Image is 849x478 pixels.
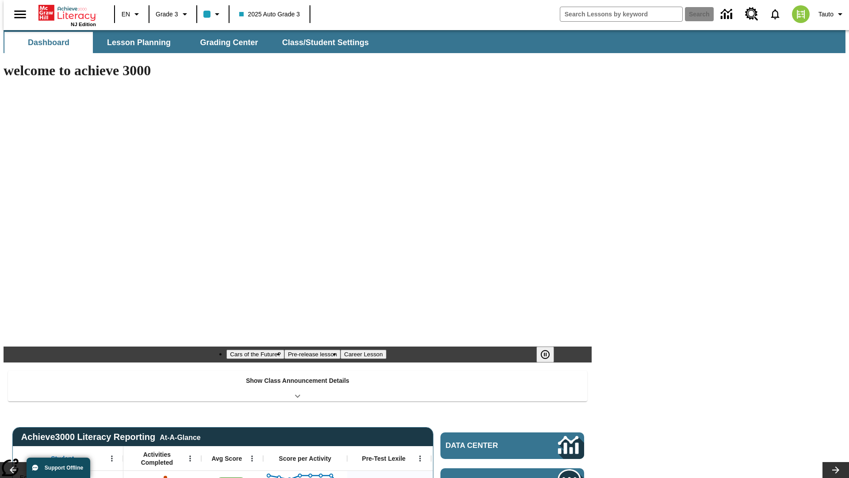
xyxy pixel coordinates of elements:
button: Slide 2 Pre-release lesson [284,350,340,359]
span: Grading Center [200,38,258,48]
span: Grade 3 [156,10,178,19]
button: Grade: Grade 3, Select a grade [152,6,194,22]
span: Class/Student Settings [282,38,369,48]
a: Data Center [440,432,584,459]
button: Open Menu [184,452,197,465]
button: Open Menu [413,452,427,465]
div: SubNavbar [4,32,377,53]
div: At-A-Glance [160,432,200,442]
input: search field [560,7,682,21]
button: Select a new avatar [787,3,815,26]
a: Data Center [715,2,740,27]
p: Show Class Announcement Details [246,376,349,385]
span: Student [51,455,74,463]
span: Pre-Test Lexile [362,455,406,463]
span: NJ Edition [71,22,96,27]
button: Pause [536,347,554,362]
button: Support Offline [27,458,90,478]
button: Dashboard [4,32,93,53]
img: avatar image [792,5,810,23]
span: Achieve3000 Literacy Reporting [21,432,201,442]
span: Dashboard [28,38,69,48]
button: Open Menu [105,452,119,465]
button: Class/Student Settings [275,32,376,53]
a: Notifications [764,3,787,26]
button: Lesson Planning [95,32,183,53]
div: Pause [536,347,563,362]
span: Support Offline [45,465,83,471]
span: Activities Completed [128,451,186,466]
button: Lesson carousel, Next [822,462,849,478]
span: Tauto [818,10,834,19]
a: Home [38,4,96,22]
span: EN [122,10,130,19]
span: Lesson Planning [107,38,171,48]
button: Open side menu [7,1,33,27]
button: Class color is light blue. Change class color [200,6,226,22]
button: Slide 3 Career Lesson [340,350,386,359]
h1: welcome to achieve 3000 [4,62,592,79]
div: SubNavbar [4,30,845,53]
div: Home [38,3,96,27]
button: Grading Center [185,32,273,53]
button: Open Menu [245,452,259,465]
button: Slide 1 Cars of the Future? [226,350,284,359]
span: Score per Activity [279,455,332,463]
button: Language: EN, Select a language [118,6,146,22]
span: Data Center [446,441,528,450]
span: 2025 Auto Grade 3 [239,10,300,19]
span: Avg Score [211,455,242,463]
div: Show Class Announcement Details [8,371,587,401]
a: Resource Center, Will open in new tab [740,2,764,26]
button: Profile/Settings [815,6,849,22]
